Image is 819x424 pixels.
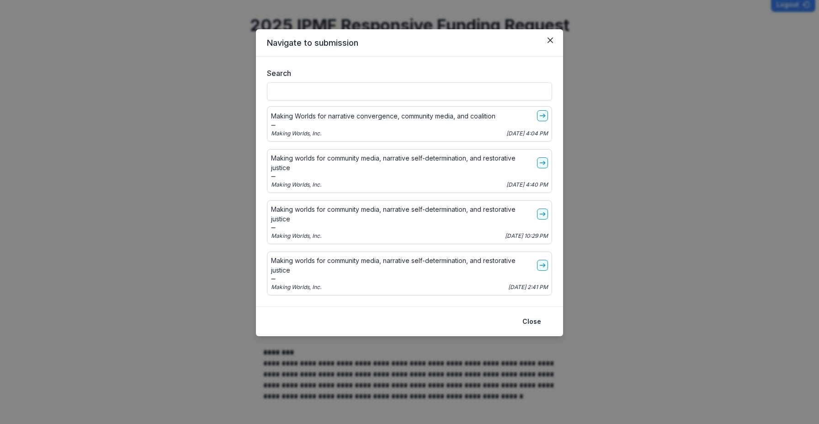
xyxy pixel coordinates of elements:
p: Making worlds for community media, narrative self-determination, and restorative justice [271,204,533,224]
a: go-to [537,209,548,220]
a: go-to [537,110,548,121]
p: [DATE] 4:04 PM [506,129,548,138]
p: Making worlds for community media, narrative self-determination, and restorative justice [271,153,533,172]
p: [DATE] 10:29 PM [505,232,548,240]
p: Making worlds for community media, narrative self-determination, and restorative justice [271,256,533,275]
p: [DATE] 4:40 PM [506,181,548,189]
label: Search [267,68,547,79]
button: Close [543,33,558,48]
header: Navigate to submission [256,29,563,57]
p: Making Worlds, Inc. [271,232,321,240]
button: Close [517,314,547,329]
p: Making Worlds, Inc. [271,181,321,189]
a: go-to [537,157,548,168]
p: Making Worlds, Inc. [271,129,321,138]
p: [DATE] 2:41 PM [508,283,548,291]
a: go-to [537,260,548,271]
p: Making Worlds, Inc. [271,283,321,291]
p: Making Worlds for narrative convergence, community media, and coalition [271,111,495,121]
